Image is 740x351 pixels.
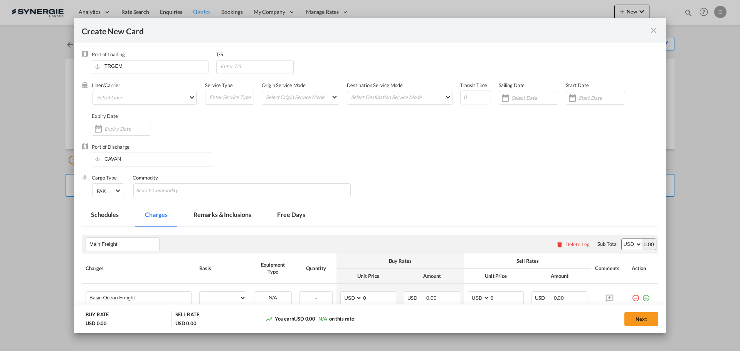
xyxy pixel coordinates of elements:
[624,312,658,326] button: Next
[632,291,639,299] md-icon: icon-minus-circle-outline red-400-fg
[92,144,129,150] label: Port of Discharge
[579,95,625,101] input: Start Date
[347,82,403,88] label: Destination Service Mode
[104,126,151,132] input: Expiry Date
[86,311,109,320] div: BUY RATE
[642,291,650,299] md-icon: icon-plus-circle-outline green-400-fg
[591,254,627,284] th: Comments
[220,60,294,72] input: Enter T/S
[136,185,207,197] input: Search Commodity
[642,239,656,250] div: 0.00
[86,320,107,327] div: USD 0.00
[426,295,437,301] span: 0.00
[460,82,488,88] label: Transit Time
[468,257,588,264] div: Sell Rates
[490,292,523,303] input: 0
[294,316,315,322] span: USD 0.00
[566,82,589,88] label: Start Date
[82,25,649,35] div: Create New Card
[89,238,159,250] input: Leg Name
[268,205,314,227] md-tab-item: Free Days
[265,315,354,323] div: You earn on this rate
[82,205,322,227] md-pagination-wrapper: Use the left and right arrow keys to navigate between tabs
[254,261,292,275] div: Equipment Type
[96,153,213,165] input: Enter Port of Discharge
[318,316,327,322] span: N/A
[254,292,291,304] div: N/A
[565,241,590,247] div: Delete Leg
[133,183,351,197] md-chips-wrap: Chips container with autocompletion. Enter the text area, type text to search, and then use the u...
[92,91,197,105] md-select: Select Liner
[184,205,260,227] md-tab-item: Remarks & Inclusions
[209,91,254,103] input: Enter Service Type
[499,82,525,88] label: Sailing Date
[82,205,128,227] md-tab-item: Schedules
[535,295,553,301] span: USD
[97,188,106,194] div: FAK
[556,240,563,248] md-icon: icon-delete
[340,257,460,264] div: Buy Rates
[82,174,88,180] img: cargo.png
[336,269,400,284] th: Unit Price
[92,175,117,181] label: Cargo Type
[265,91,339,102] md-select: Select Origin Service Mode
[92,51,125,57] label: Port of Loading
[407,295,425,301] span: USD
[400,269,464,284] th: Amount
[528,269,591,284] th: Amount
[362,292,396,303] input: 0
[175,311,199,320] div: SELL RATE
[262,82,306,88] label: Origin Service Mode
[511,95,558,101] input: Select Date
[136,205,177,227] md-tab-item: Charges
[554,295,564,301] span: 0.00
[199,265,246,272] div: Basis
[216,51,224,57] label: T/S
[74,18,666,334] md-dialog: Create New CardPort ...
[464,269,528,284] th: Unit Price
[92,183,124,197] md-select: Select Cargo type: FAK
[350,91,452,102] md-select: Select Destination Service Mode
[597,240,617,247] div: Sub Total
[96,60,208,72] input: Enter Port of Loading
[628,254,658,284] th: Action
[649,26,658,35] md-icon: icon-close fg-AAA8AD m-0 pointer
[133,175,158,181] label: Commodity
[89,292,191,303] input: Charge Name
[92,82,120,88] label: Liner/Carrier
[86,265,192,272] div: Charges
[175,320,197,327] div: USD 0.00
[205,82,233,88] label: Service Type
[299,265,333,272] div: Quantity
[460,91,491,104] input: 0
[265,315,273,323] md-icon: icon-trending-up
[92,113,118,119] label: Expiry Date
[556,241,590,247] button: Delete Leg
[315,295,317,301] span: -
